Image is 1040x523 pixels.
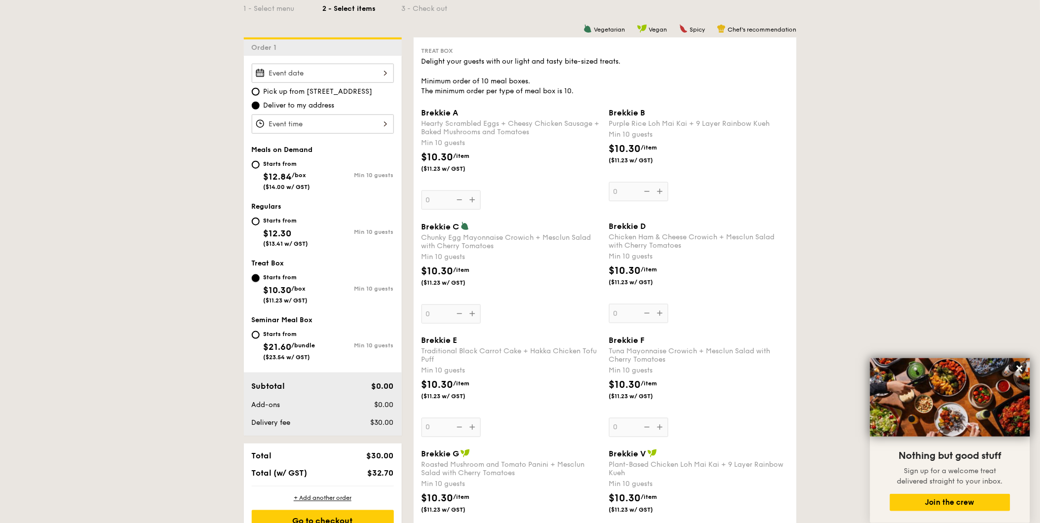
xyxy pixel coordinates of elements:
[609,366,789,375] div: Min 10 guests
[323,228,394,235] div: Min 10 guests
[461,222,469,230] img: icon-vegetarian.fe4039eb.svg
[252,401,280,409] span: Add-ons
[870,358,1030,437] img: DSC07876-Edit02-Large.jpeg
[609,108,646,117] span: Brekkie B
[594,26,625,33] span: Vegetarian
[264,341,292,352] span: $21.60
[252,331,260,339] input: Starts from$21.60/bundle($23.54 w/ GST)Min 10 guests
[252,316,313,324] span: Seminar Meal Box
[264,101,335,111] span: Deliver to my address
[609,156,676,164] span: ($11.23 w/ GST)
[252,114,394,134] input: Event time
[374,401,393,409] span: $0.00
[422,57,789,96] div: Delight your guests with our light and tasty bite-sized treats. Minimum order of 10 meal boxes. T...
[264,171,292,182] span: $12.84
[422,47,453,54] span: Treat Box
[264,228,292,239] span: $12.30
[264,184,310,190] span: ($14.00 w/ GST)
[252,418,291,427] span: Delivery fee
[422,506,489,514] span: ($11.23 w/ GST)
[609,233,789,250] div: Chicken Ham & Cheese Crowich + Mesclun Salad with Cherry Tomatoes
[897,467,1003,486] span: Sign up for a welcome treat delivered straight to your inbox.
[609,336,645,345] span: Brekkie F
[264,87,373,97] span: Pick up from [STREET_ADDRESS]
[422,119,601,136] div: Hearty Scrambled Eggs + Cheesy Chicken Sausage + Baked Mushrooms and Tomatoes
[422,366,601,375] div: Min 10 guests
[609,222,646,231] span: Brekkie D
[422,165,489,173] span: ($11.23 w/ GST)
[252,218,260,225] input: Starts from$12.30($13.41 w/ GST)Min 10 guests
[454,152,470,159] span: /item
[728,26,797,33] span: Chef's recommendation
[252,259,284,267] span: Treat Box
[422,379,454,391] span: $10.30
[649,26,667,33] span: Vegan
[422,449,460,459] span: Brekkie G
[292,172,307,179] span: /box
[890,494,1010,511] button: Join the crew
[264,330,315,338] div: Starts from
[609,278,676,286] span: ($11.23 w/ GST)
[264,240,308,247] span: ($13.41 w/ GST)
[609,130,789,140] div: Min 10 guests
[717,24,726,33] img: icon-chef-hat.a58ddaea.svg
[609,480,789,489] div: Min 10 guests
[422,480,601,489] div: Min 10 guests
[252,146,313,154] span: Meals on Demand
[422,461,601,478] div: Roasted Mushroom and Tomato Panini + Mesclun Salad with Cherry Tomatoes
[264,297,308,304] span: ($11.23 w/ GST)
[609,392,676,400] span: ($11.23 w/ GST)
[422,151,454,163] span: $10.30
[422,493,454,505] span: $10.30
[454,494,470,501] span: /item
[323,342,394,349] div: Min 10 guests
[648,449,657,458] img: icon-vegan.f8ff3823.svg
[609,347,789,364] div: Tuna Mayonnaise Crowich + Mesclun Salad with Cherry Tomatoes
[370,418,393,427] span: $30.00
[422,233,601,250] div: Chunky Egg Mayonnaise Crowich + Mesclun Salad with Cherry Tomatoes
[292,342,315,349] span: /bundle
[422,222,460,231] span: Brekkie C
[264,217,308,224] div: Starts from
[679,24,688,33] img: icon-spicy.37a8142b.svg
[422,392,489,400] span: ($11.23 w/ GST)
[609,493,641,505] span: $10.30
[422,336,458,345] span: Brekkie E
[252,102,260,110] input: Deliver to my address
[252,274,260,282] input: Starts from$10.30/box($11.23 w/ GST)Min 10 guests
[641,266,657,273] span: /item
[323,172,394,179] div: Min 10 guests
[264,354,310,361] span: ($23.54 w/ GST)
[252,381,285,391] span: Subtotal
[899,450,1001,462] span: Nothing but good stuff
[422,279,489,287] span: ($11.23 w/ GST)
[264,285,292,296] span: $10.30
[366,451,393,461] span: $30.00
[252,469,308,478] span: Total (w/ GST)
[609,265,641,277] span: $10.30
[641,380,657,387] span: /item
[323,285,394,292] div: Min 10 guests
[422,252,601,262] div: Min 10 guests
[422,347,601,364] div: Traditional Black Carrot Cake + Hakka Chicken Tofu Puff
[264,160,310,168] div: Starts from
[609,461,789,478] div: Plant-Based Chicken Loh Mai Kai + 9 Layer Rainbow Kueh
[583,24,592,33] img: icon-vegetarian.fe4039eb.svg
[252,161,260,169] input: Starts from$12.84/box($14.00 w/ GST)Min 10 guests
[422,108,459,117] span: Brekkie A
[637,24,647,33] img: icon-vegan.f8ff3823.svg
[264,273,308,281] div: Starts from
[1012,361,1028,376] button: Close
[252,494,394,502] div: + Add another order
[609,143,641,155] span: $10.30
[609,252,789,261] div: Min 10 guests
[609,449,647,459] span: Brekkie V
[454,380,470,387] span: /item
[252,88,260,96] input: Pick up from [STREET_ADDRESS]
[252,43,281,52] span: Order 1
[641,144,657,151] span: /item
[609,379,641,391] span: $10.30
[252,202,282,211] span: Regulars
[461,449,470,458] img: icon-vegan.f8ff3823.svg
[641,494,657,501] span: /item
